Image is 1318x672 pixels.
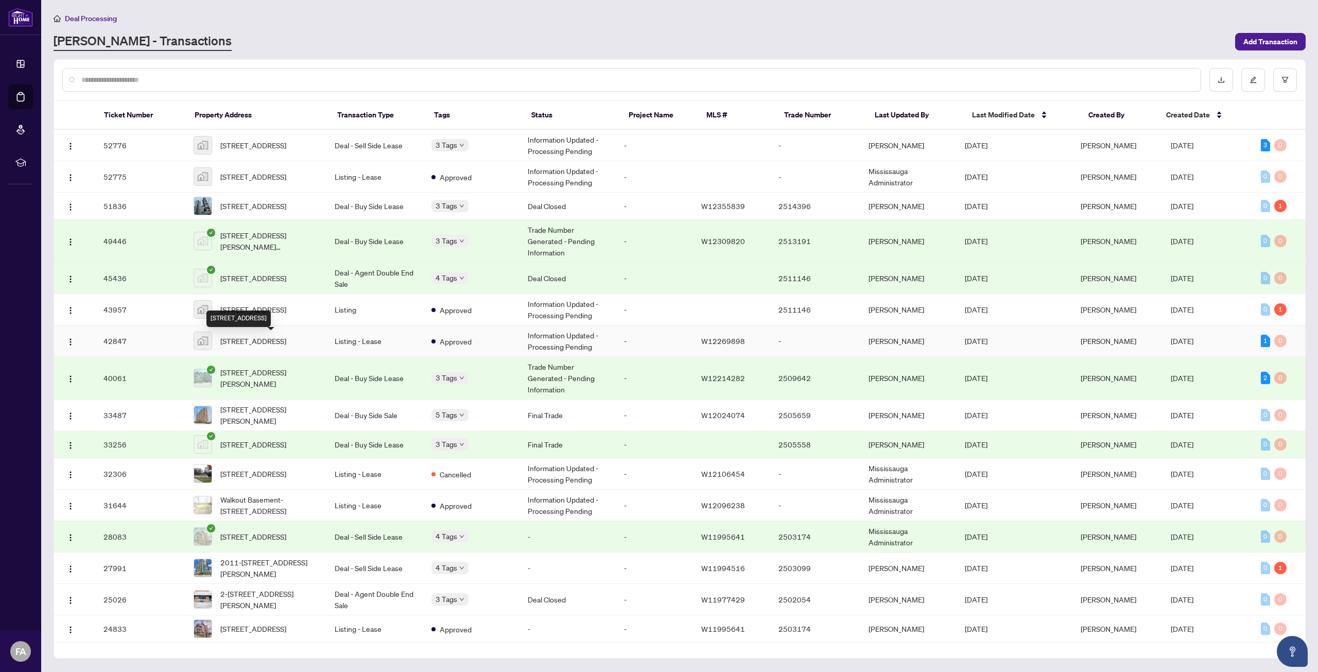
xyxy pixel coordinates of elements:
td: 33256 [95,431,185,458]
button: Logo [62,233,79,249]
span: 3 Tags [436,139,457,151]
span: [DATE] [965,305,987,314]
span: Walkout Basement-[STREET_ADDRESS] [220,494,319,516]
span: [STREET_ADDRESS] [220,304,286,315]
img: thumbnail-img [194,197,212,215]
div: 0 [1261,235,1270,247]
span: [PERSON_NAME] [1081,440,1136,449]
td: Deal - Buy Side Sale [326,400,423,431]
div: 0 [1261,303,1270,316]
button: Logo [62,497,79,513]
div: 0 [1274,468,1287,480]
span: [DATE] [965,501,987,510]
td: Listing - Lease [326,161,423,193]
td: Deal - Sell Side Lease [326,521,423,553]
button: edit [1241,68,1265,92]
span: down [459,238,464,244]
td: - [616,521,693,553]
span: Approved [440,171,472,183]
span: [PERSON_NAME] [1081,336,1136,346]
td: Final Trade [519,431,616,458]
td: 2513191 [770,220,860,263]
td: [PERSON_NAME] [860,357,957,400]
span: [DATE] [965,141,987,150]
span: W12269898 [701,336,745,346]
div: 0 [1274,409,1287,421]
td: [PERSON_NAME] [860,263,957,294]
td: 43957 [95,294,185,325]
td: Deal Closed [519,193,616,220]
span: Last Modified Date [972,109,1035,120]
span: [DATE] [965,201,987,211]
span: [DATE] [1171,595,1193,604]
td: 51836 [95,193,185,220]
span: [DATE] [965,373,987,383]
div: 0 [1274,170,1287,183]
div: 1 [1274,562,1287,574]
div: 0 [1261,200,1270,212]
span: Created Date [1166,109,1210,120]
span: Deal Processing [65,14,117,23]
td: Information Updated - Processing Pending [519,161,616,193]
img: thumbnail-img [194,496,212,514]
span: down [459,565,464,571]
div: 0 [1261,409,1270,421]
div: 0 [1274,335,1287,347]
span: 3 Tags [436,200,457,212]
span: [DATE] [1171,624,1193,633]
span: 4 Tags [436,562,457,574]
th: Tags [426,101,523,130]
td: [PERSON_NAME] [860,584,957,615]
span: [DATE] [965,410,987,420]
td: Information Updated - Processing Pending [519,325,616,357]
td: Deal - Agent Double End Sale [326,584,423,615]
td: 45436 [95,263,185,294]
th: Created By [1080,101,1158,130]
div: 2 [1261,372,1270,384]
td: - [616,130,693,161]
div: 0 [1274,235,1287,247]
img: thumbnail-img [194,168,212,185]
span: [STREET_ADDRESS] [220,335,286,347]
td: Listing - Lease [326,490,423,521]
img: thumbnail-img [194,465,212,483]
span: down [459,375,464,381]
span: [DATE] [965,172,987,181]
td: 2502054 [770,584,860,615]
div: 1 [1261,335,1270,347]
div: 0 [1274,593,1287,606]
button: Logo [62,621,79,637]
span: Approved [440,624,472,635]
button: Logo [62,528,79,545]
span: download [1218,76,1225,83]
span: check-circle [207,266,215,274]
button: Logo [62,407,79,423]
span: [STREET_ADDRESS] [220,468,286,479]
td: Deal - Buy Side Lease [326,193,423,220]
td: 25026 [95,584,185,615]
td: 2503099 [770,553,860,584]
th: Status [523,101,620,130]
td: 2511146 [770,263,860,294]
span: W12024074 [701,410,745,420]
td: [PERSON_NAME] [860,193,957,220]
span: check-circle [207,432,215,440]
button: download [1209,68,1233,92]
span: [STREET_ADDRESS] [220,200,286,212]
img: Logo [66,174,75,182]
span: [PERSON_NAME] [1081,273,1136,283]
span: [DATE] [965,563,987,573]
span: [STREET_ADDRESS][PERSON_NAME][PERSON_NAME] [220,230,319,252]
td: Trade Number Generated - Pending Information [519,220,616,263]
td: - [519,521,616,553]
div: 3 [1261,139,1270,151]
td: - [616,294,693,325]
img: thumbnail-img [194,620,212,637]
td: Trade Number Generated - Pending Information [519,357,616,400]
div: 0 [1274,139,1287,151]
td: 52775 [95,161,185,193]
span: [PERSON_NAME] [1081,501,1136,510]
span: W11995641 [701,532,745,541]
span: [STREET_ADDRESS][PERSON_NAME] [220,404,319,426]
td: - [770,130,860,161]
